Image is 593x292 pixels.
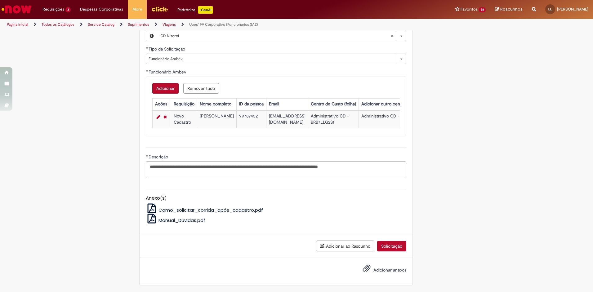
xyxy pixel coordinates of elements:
[152,83,179,94] button: Add a row for Funcionário Ambev
[308,110,359,128] td: Administrativo CD - BRB7LLG2S1
[1,3,33,15] img: ServiceNow
[162,113,168,121] a: Remover linha 1
[361,263,372,277] button: Adicionar anexos
[197,110,236,128] td: [PERSON_NAME]
[151,4,168,14] img: click_logo_yellow_360x200.png
[146,31,157,41] button: Planta, Visualizar este registro CD Niteroi
[500,6,523,12] span: Rascunhos
[146,161,406,178] textarea: Descrição
[42,6,64,12] span: Requisições
[359,110,441,128] td: Administrativo CD - BRB7LLG2S1
[146,196,406,201] h5: Anexo(s)
[236,98,266,110] th: ID da pessoa
[197,98,236,110] th: Nome completo
[163,22,176,27] a: Viagens
[377,241,406,251] button: Solicitação
[266,110,308,128] td: [EMAIL_ADDRESS][DOMAIN_NAME]
[189,22,258,27] a: Uber/ 99 Corporativo (Funcionarios SAZ)
[548,7,552,11] span: LL
[158,207,263,213] span: Como_solicitar_corrida_após_cadastro.pdf
[5,19,391,30] ul: Trilhas de página
[149,46,186,52] span: Tipo da Solicitação
[198,6,213,14] p: +GenAi
[149,154,169,160] span: Descrição
[146,46,149,49] span: Obrigatório Preenchido
[557,7,588,12] span: [PERSON_NAME]
[132,6,142,12] span: More
[80,6,123,12] span: Despesas Corporativas
[158,217,205,223] span: Manual_Dúvidas.pdf
[149,54,394,64] span: Funcionário Ambev
[65,7,71,12] span: 3
[359,98,441,110] th: Adicionar outro centro de custo (nome)
[146,154,149,157] span: Obrigatório Preenchido
[316,241,374,251] button: Adicionar ao Rascunho
[128,22,149,27] a: Suprimentos
[171,98,197,110] th: Requisição
[236,110,266,128] td: 99787452
[160,31,390,41] span: CD Niteroi
[177,6,213,14] div: Padroniza
[387,31,397,41] abbr: Limpar campo Planta
[479,7,486,12] span: 38
[152,98,171,110] th: Ações
[146,69,149,72] span: Obrigatório Preenchido
[308,98,359,110] th: Centro de Custo (folha)
[155,113,162,121] a: Editar Linha 1
[146,217,206,223] a: Manual_Dúvidas.pdf
[42,22,74,27] a: Todos os Catálogos
[88,22,114,27] a: Service Catalog
[146,207,263,213] a: Como_solicitar_corrida_após_cadastro.pdf
[171,110,197,128] td: Novo Cadastro
[157,31,406,41] a: CD NiteroiLimpar campo Planta
[461,6,478,12] span: Favoritos
[373,267,406,273] span: Adicionar anexos
[7,22,28,27] a: Página inicial
[495,7,523,12] a: Rascunhos
[266,98,308,110] th: Email
[183,83,219,94] button: Remove all rows for Funcionário Ambev
[149,69,188,75] span: Funcionário Ambev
